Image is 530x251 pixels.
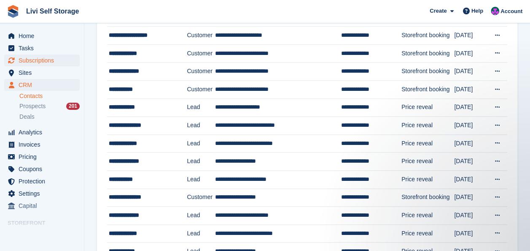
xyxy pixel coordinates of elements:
[401,207,454,225] td: Price reveal
[187,207,215,225] td: Lead
[19,175,69,187] span: Protection
[66,103,80,110] div: 201
[401,63,454,81] td: Storefront booking
[454,171,488,189] td: [DATE]
[19,102,80,111] a: Prospects 201
[491,7,499,15] img: Graham Cameron
[19,113,35,121] span: Deals
[454,224,488,243] td: [DATE]
[454,27,488,45] td: [DATE]
[4,67,80,79] a: menu
[471,7,483,15] span: Help
[187,63,215,81] td: Customer
[19,30,69,42] span: Home
[19,92,80,100] a: Contacts
[454,98,488,117] td: [DATE]
[187,98,215,117] td: Lead
[187,27,215,45] td: Customer
[187,188,215,207] td: Customer
[401,134,454,153] td: Price reveal
[19,102,46,110] span: Prospects
[4,188,80,199] a: menu
[401,98,454,117] td: Price reveal
[401,224,454,243] td: Price reveal
[4,126,80,138] a: menu
[4,30,80,42] a: menu
[19,126,69,138] span: Analytics
[454,81,488,99] td: [DATE]
[4,42,80,54] a: menu
[4,139,80,150] a: menu
[454,134,488,153] td: [DATE]
[8,219,84,227] span: Storefront
[23,4,82,18] a: Livi Self Storage
[19,200,69,212] span: Capital
[401,27,454,45] td: Storefront booking
[4,79,80,91] a: menu
[19,55,69,66] span: Subscriptions
[19,67,69,79] span: Sites
[430,7,447,15] span: Create
[19,42,69,54] span: Tasks
[4,200,80,212] a: menu
[454,188,488,207] td: [DATE]
[19,112,80,121] a: Deals
[4,55,80,66] a: menu
[401,117,454,135] td: Price reveal
[454,207,488,225] td: [DATE]
[187,44,215,63] td: Customer
[187,171,215,189] td: Lead
[187,117,215,135] td: Lead
[454,153,488,171] td: [DATE]
[401,44,454,63] td: Storefront booking
[454,63,488,81] td: [DATE]
[401,81,454,99] td: Storefront booking
[401,188,454,207] td: Storefront booking
[500,7,522,16] span: Account
[187,224,215,243] td: Lead
[4,163,80,175] a: menu
[19,151,69,163] span: Pricing
[4,229,80,241] a: menu
[401,153,454,171] td: Price reveal
[19,139,69,150] span: Invoices
[7,5,19,18] img: stora-icon-8386f47178a22dfd0bd8f6a31ec36ba5ce8667c1dd55bd0f319d3a0aa187defe.svg
[19,229,69,241] span: Online Store
[19,79,69,91] span: CRM
[187,153,215,171] td: Lead
[19,163,69,175] span: Coupons
[454,44,488,63] td: [DATE]
[454,117,488,135] td: [DATE]
[19,188,69,199] span: Settings
[4,151,80,163] a: menu
[187,81,215,99] td: Customer
[4,175,80,187] a: menu
[401,171,454,189] td: Price reveal
[187,134,215,153] td: Lead
[70,230,80,240] a: Preview store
